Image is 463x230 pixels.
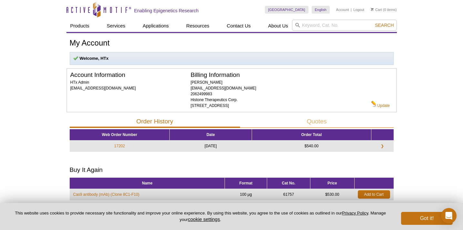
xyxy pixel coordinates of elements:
button: cookie settings [188,216,220,222]
th: Name [70,178,225,189]
a: English [312,6,330,14]
a: Account [336,7,349,12]
img: Edit [371,100,377,107]
a: Services [103,20,129,32]
a: Cart [371,7,382,12]
p: Welcome, HTx [73,56,390,61]
th: Web Order Number [70,129,169,141]
h2: Enabling Epigenetics Research [134,8,199,14]
a: Contact Us [223,20,255,32]
a: Applications [139,20,173,32]
a: Products [66,20,93,32]
button: Quotes [240,116,394,128]
a: Logout [353,7,364,12]
th: Cat No. [267,178,310,189]
li: (0 items) [371,6,397,14]
p: This website uses cookies to provide necessary site functionality and improve your online experie... [10,210,390,223]
a: 17202 [114,143,125,149]
button: Order History [70,116,240,128]
td: $530.00 [310,189,354,200]
span: Search [375,23,394,28]
a: Resources [182,20,213,32]
h1: My Account [70,39,394,48]
th: Order Total [252,129,371,141]
th: Format [225,178,267,189]
a: [GEOGRAPHIC_DATA] [265,6,308,14]
span: HTx Admin [EMAIL_ADDRESS][DOMAIN_NAME] [70,80,136,90]
li: | [351,6,352,14]
h2: Billing Information [191,72,371,78]
a: About Us [264,20,292,32]
span: [PERSON_NAME] [EMAIL_ADDRESS][DOMAIN_NAME] 2062499983 Histone Therapeutics Corp. [STREET_ADDRESS] [191,80,256,108]
button: Search [373,22,396,28]
a: ❯ [377,143,388,149]
th: Date [169,129,252,141]
td: 61757 [267,189,310,200]
th: Price [310,178,354,189]
td: $540.00 [252,141,371,152]
img: Your Cart [371,8,374,11]
a: Add to Cart [358,190,390,199]
td: 100 µg [225,189,267,200]
a: Update [371,100,390,109]
button: Got it! [401,212,453,225]
h2: Buy It Again [70,167,394,173]
td: [DATE] [169,141,252,152]
a: Cas9 antibody (mAb) (Clone 8C1-F10) [73,192,139,197]
a: Privacy Policy [342,211,368,215]
div: Open Intercom Messenger [441,208,457,224]
h2: Account Information [70,72,191,78]
input: Keyword, Cat. No. [292,20,397,31]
